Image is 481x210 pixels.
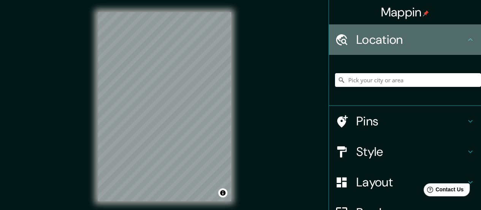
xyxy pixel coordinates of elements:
button: Toggle attribution [218,188,227,197]
h4: Layout [356,175,466,190]
h4: Mappin [381,5,429,20]
h4: Style [356,144,466,159]
iframe: Help widget launcher [413,180,473,202]
div: Style [329,136,481,167]
canvas: Map [98,12,231,201]
h4: Pins [356,114,466,129]
div: Location [329,24,481,55]
div: Layout [329,167,481,197]
div: Pins [329,106,481,136]
img: pin-icon.png [423,10,429,16]
h4: Location [356,32,466,47]
input: Pick your city or area [335,73,481,87]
